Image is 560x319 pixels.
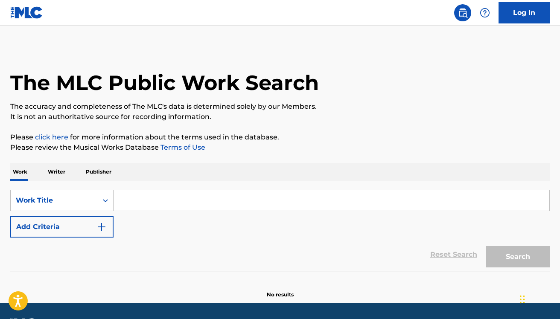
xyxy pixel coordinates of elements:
p: The accuracy and completeness of The MLC's data is determined solely by our Members. [10,101,550,112]
a: Log In [499,2,550,23]
iframe: Chat Widget [517,278,560,319]
img: search [458,8,468,18]
img: MLC Logo [10,6,43,19]
div: Work Title [16,195,93,206]
a: Public Search [454,4,471,21]
p: No results [267,281,294,299]
p: Work [10,163,30,181]
p: Writer [45,163,68,181]
img: 9d2ae6d4665cec9f34b9.svg [96,222,107,232]
img: help [480,8,490,18]
p: Publisher [83,163,114,181]
a: Terms of Use [159,143,205,151]
p: It is not an authoritative source for recording information. [10,112,550,122]
form: Search Form [10,190,550,272]
div: Drag [520,287,525,312]
p: Please review the Musical Works Database [10,142,550,153]
a: click here [35,133,68,141]
p: Please for more information about the terms used in the database. [10,132,550,142]
h1: The MLC Public Work Search [10,70,319,96]
button: Add Criteria [10,216,114,238]
div: Help [476,4,493,21]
